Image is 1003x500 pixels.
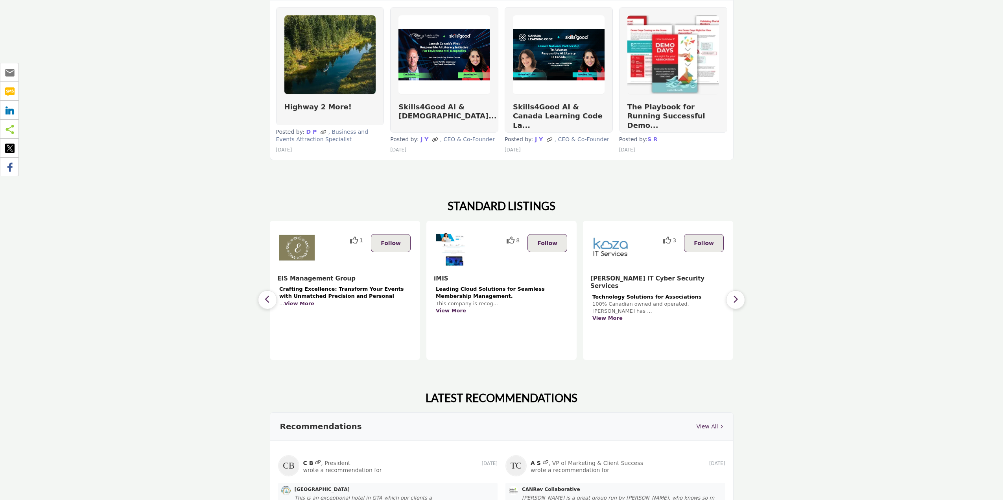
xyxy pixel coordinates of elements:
a: C B [303,460,313,466]
img: EIS Management Group [279,230,315,266]
button: Follow [527,234,567,252]
span: , CEO & Co-Founder [555,136,609,142]
p: Posted by: [619,136,727,144]
span: Follow [381,240,401,246]
a: Highway 2 More! [284,103,352,111]
span: 8 [516,236,520,245]
p: This company is recog... [436,300,567,307]
p: Posted by: [276,128,384,144]
strong: D P [306,129,317,135]
span: [DATE] [481,461,498,466]
img: C B [278,455,299,476]
span: 3 [673,236,676,245]
strong: J Y [420,136,428,142]
img: Koza IT Cyber Security Services [592,230,628,266]
h2: LATEST RECOMMENDATIONS [426,391,577,405]
a: D P [304,129,319,135]
span: [DATE] [709,461,725,466]
a: J Y [419,136,430,142]
a: EIS Management Group [277,275,356,282]
span: [DATE] [276,147,292,153]
a: [GEOGRAPHIC_DATA] [295,486,495,493]
span: 1 [360,236,363,245]
h2: Crafting Excellence: Transform Your Events with Unmatched Precision and Personal [279,286,411,300]
img: A S [505,455,527,476]
a: View More [284,301,314,306]
span: , CEO & Co-Founder [440,136,495,142]
a: View All [696,423,723,431]
h2: Leading Cloud Solutions for Seamless Membership Management. [436,286,567,300]
h3: Recommendations [280,421,362,432]
span: Follow [537,240,557,246]
a: CANRev Collaborative [522,486,722,493]
a: [PERSON_NAME] IT Cyber Security Services [590,275,704,290]
strong: S R [647,136,658,142]
span: wrote a recommendation for [303,467,382,473]
a: Skills4Good AI & [DEMOGRAPHIC_DATA]... [398,103,496,120]
img: Hotel X Toronto [281,486,291,495]
span: , President [321,459,350,467]
strong: J Y [535,136,543,142]
a: Skills4Good AI & Canada Learning Code La... [513,103,603,129]
b: Koza IT Cyber Security Services [590,275,704,290]
img: Skills4Good AI & Sustainability Network... [398,15,490,94]
h2: Technology Solutions for Associations [592,293,724,301]
span: Follow [694,240,714,246]
button: Follow [371,234,411,252]
img: The Playbook for Running Successful Demo... [627,15,719,94]
span: [DATE] [619,147,635,153]
img: Highway 2 More! [284,15,376,94]
img: CANRev Collaborative [509,486,518,495]
a: A S [531,460,541,466]
p: Posted by: [505,136,613,144]
a: View More [436,308,466,314]
img: iMIS [436,230,471,266]
a: iMIS [434,275,448,282]
a: View More [592,315,623,321]
span: , Business and Events Attraction Specialist [276,129,369,143]
p: Posted by: [390,136,498,144]
a: The Playbook for Running Successful Demo... [627,103,705,129]
div: ... [279,286,411,351]
span: wrote a recommendation for [531,467,609,473]
p: 100% Canadian owned and operated. [PERSON_NAME] has ... [592,301,724,315]
button: Follow [684,234,724,252]
a: J Y [533,136,545,142]
span: [DATE] [505,147,521,153]
img: Skills4Good AI & Canada Learning Code La... [513,15,605,94]
span: [DATE] [390,147,406,153]
span: , VP of Marketing & Client Success [549,459,643,467]
h2: STANDARD LISTINGS [448,199,555,213]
